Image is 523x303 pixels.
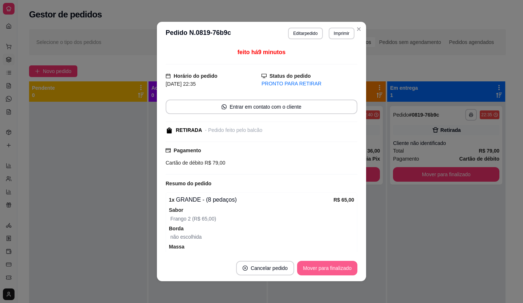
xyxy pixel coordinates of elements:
strong: Sabor [169,207,183,213]
span: credit-card [166,148,171,153]
span: close-circle [243,266,248,271]
div: GRANDE - (8 pedaços) [169,195,333,204]
span: Frango 2 [170,216,191,222]
span: R$ 79,00 [203,160,226,166]
button: Mover para finalizado [297,261,357,275]
strong: Massa [169,244,185,250]
span: desktop [261,73,267,78]
button: Imprimir [329,28,354,39]
span: calendar [166,73,171,78]
span: (R$ 65,00) [191,216,216,222]
div: - Pedido feito pelo balcão [205,126,262,134]
strong: Resumo do pedido [166,181,211,186]
button: whats-appEntrar em contato com o cliente [166,100,357,114]
strong: 1 x [169,197,175,203]
span: Cartão de débito [166,160,203,166]
strong: Horário do pedido [174,73,218,79]
span: não escolhida [170,234,202,240]
div: PRONTO PARA RETIRAR [261,80,357,88]
strong: R$ 65,00 [333,197,354,203]
div: RETIRADA [176,126,202,134]
button: close-circleCancelar pedido [236,261,294,275]
h3: Pedido N. 0819-76b9c [166,28,231,39]
strong: Status do pedido [269,73,311,79]
strong: Borda [169,226,183,231]
span: feito há 9 minutos [238,49,285,55]
button: Close [353,23,365,35]
span: [DATE] 22:35 [166,81,196,87]
span: whats-app [222,104,227,109]
button: Editarpedido [288,28,323,39]
strong: Pagamento [174,148,201,153]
